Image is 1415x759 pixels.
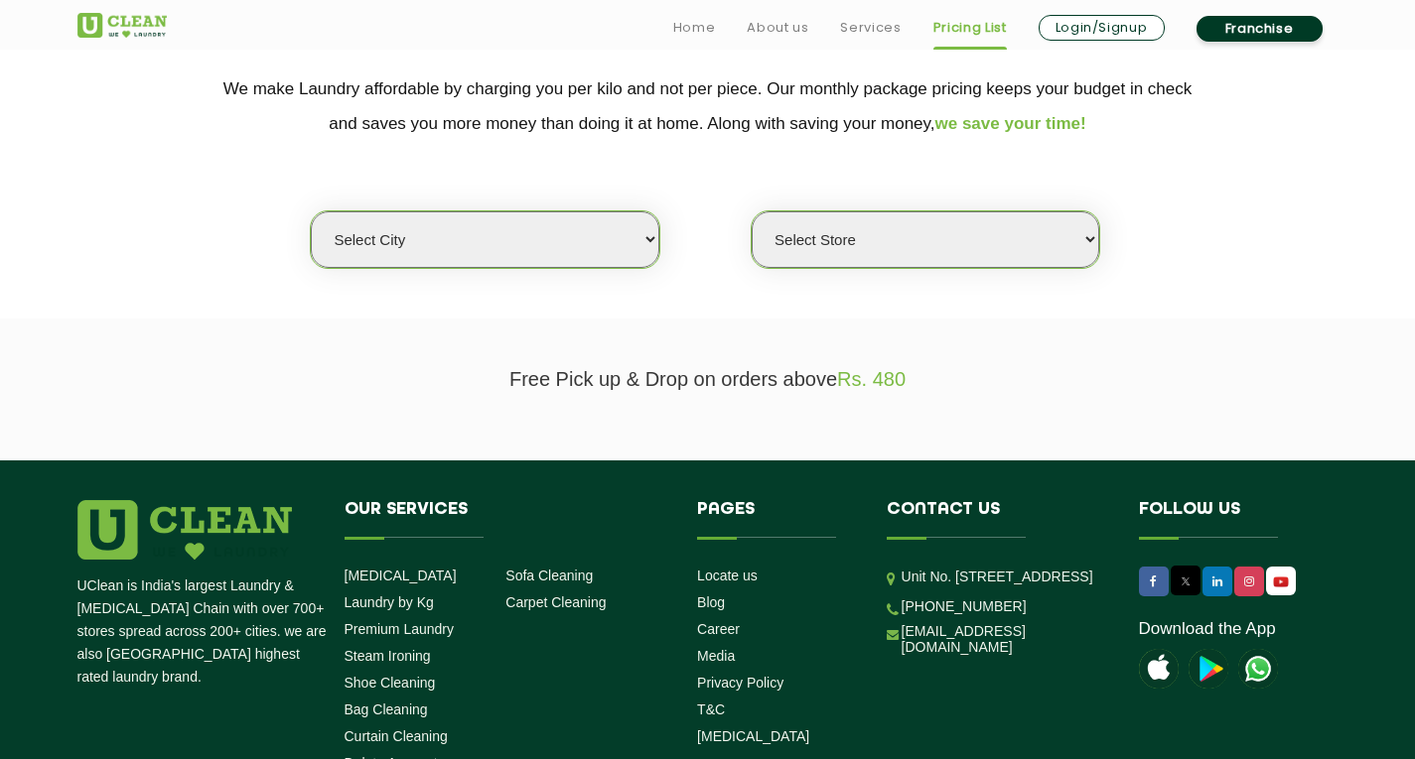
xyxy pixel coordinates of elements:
[77,13,167,38] img: UClean Laundry and Dry Cleaning
[887,500,1109,538] h4: Contact us
[697,675,783,691] a: Privacy Policy
[747,16,808,40] a: About us
[673,16,716,40] a: Home
[902,566,1109,588] p: Unit No. [STREET_ADDRESS]
[697,621,740,637] a: Career
[345,675,436,691] a: Shoe Cleaning
[840,16,901,40] a: Services
[697,594,725,610] a: Blog
[345,500,668,538] h4: Our Services
[697,568,758,583] a: Locate us
[77,574,330,689] p: UClean is India's largest Laundry & [MEDICAL_DATA] Chain with over 700+ stores spread across 200+...
[77,500,292,560] img: logo.png
[345,594,434,610] a: Laundry by Kg
[77,71,1339,141] p: We make Laundry affordable by charging you per kilo and not per piece. Our monthly package pricin...
[935,114,1086,133] span: we save your time!
[697,728,809,744] a: [MEDICAL_DATA]
[697,701,725,717] a: T&C
[345,728,448,744] a: Curtain Cleaning
[933,16,1007,40] a: Pricing List
[1268,571,1294,592] img: UClean Laundry and Dry Cleaning
[1197,16,1323,42] a: Franchise
[345,621,455,637] a: Premium Laundry
[1238,649,1278,689] img: UClean Laundry and Dry Cleaning
[1139,619,1276,639] a: Download the App
[902,623,1109,655] a: [EMAIL_ADDRESS][DOMAIN_NAME]
[1189,649,1228,689] img: playstoreicon.png
[505,594,606,610] a: Carpet Cleaning
[1039,15,1165,41] a: Login/Signup
[902,598,1027,614] a: [PHONE_NUMBER]
[837,368,906,390] span: Rs. 480
[345,568,457,583] a: [MEDICAL_DATA]
[1139,500,1314,538] h4: Follow us
[77,368,1339,391] p: Free Pick up & Drop on orders above
[697,648,735,664] a: Media
[345,701,428,717] a: Bag Cleaning
[697,500,857,538] h4: Pages
[1139,649,1179,689] img: apple-icon.png
[345,648,431,664] a: Steam Ironing
[505,568,593,583] a: Sofa Cleaning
